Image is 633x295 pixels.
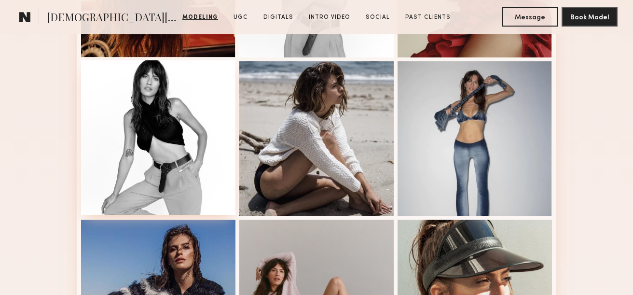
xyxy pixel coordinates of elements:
[502,7,558,27] button: Message
[401,13,454,22] a: Past Clients
[562,13,618,21] a: Book Model
[305,13,354,22] a: Intro Video
[179,13,222,22] a: Modeling
[362,13,394,22] a: Social
[562,7,618,27] button: Book Model
[230,13,252,22] a: UGC
[260,13,297,22] a: Digitals
[47,10,177,27] span: [DEMOGRAPHIC_DATA][PERSON_NAME]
